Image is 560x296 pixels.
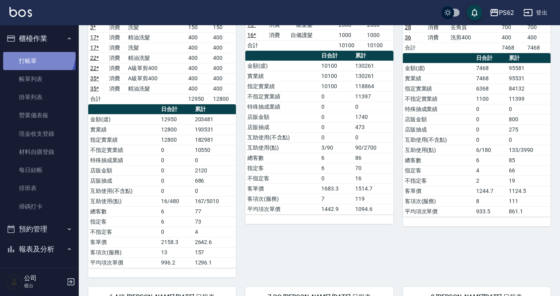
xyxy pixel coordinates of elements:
[193,196,236,206] td: 167/5010
[319,132,353,142] td: 0
[403,124,475,135] td: 店販抽成
[500,43,525,53] td: 7468
[159,104,193,115] th: 日合計
[507,135,551,145] td: 0
[3,198,76,216] a: 掃碼打卡
[507,206,551,216] td: 861.1
[3,28,76,49] button: 櫃檯作業
[88,94,107,104] td: 合計
[193,206,236,216] td: 77
[405,34,411,41] a: 36
[186,43,211,53] td: 400
[245,194,319,204] td: 客項次(服務)
[403,43,426,53] td: 合計
[193,135,236,145] td: 182981
[88,114,159,124] td: 金額(虛)
[507,165,551,176] td: 66
[353,91,393,102] td: 11397
[3,239,76,259] button: 報表及分析
[365,40,393,50] td: 10100
[245,102,319,112] td: 特殊抽成業績
[159,227,193,237] td: 0
[245,71,319,81] td: 實業績
[474,114,507,124] td: 0
[403,53,551,217] table: a dense table
[159,155,193,165] td: 0
[193,104,236,115] th: 累計
[474,165,507,176] td: 4
[319,204,353,214] td: 1442.9
[193,155,236,165] td: 0
[88,216,159,227] td: 指定客
[211,22,236,32] td: 150
[211,43,236,53] td: 400
[3,125,76,143] a: 現金收支登錄
[211,32,236,43] td: 400
[474,145,507,155] td: 6/180
[353,112,393,122] td: 1740
[245,61,319,71] td: 金額(虛)
[193,216,236,227] td: 73
[319,91,353,102] td: 0
[24,274,64,282] h5: 公司
[403,63,475,73] td: 金額(虛)
[107,53,126,63] td: 消費
[245,112,319,122] td: 店販金額
[193,237,236,247] td: 2642.6
[403,206,475,216] td: 平均項次單價
[337,40,365,50] td: 10100
[9,7,32,17] img: Logo
[474,186,507,196] td: 1244.7
[88,176,159,186] td: 店販抽成
[159,237,193,247] td: 2158.3
[289,30,337,40] td: 自備護髮
[403,145,475,155] td: 互助使用(點)
[211,83,236,94] td: 400
[88,165,159,176] td: 店販金額
[319,142,353,153] td: 3/90
[507,155,551,165] td: 85
[186,32,211,43] td: 400
[88,145,159,155] td: 不指定實業績
[365,30,393,40] td: 1000
[193,227,236,237] td: 4
[211,63,236,73] td: 400
[193,257,236,268] td: 1296.1
[159,257,193,268] td: 996.2
[449,22,500,32] td: 去角質
[467,5,482,20] button: save
[245,153,319,163] td: 總客數
[319,153,353,163] td: 6
[245,81,319,91] td: 指定實業績
[353,61,393,71] td: 130261
[474,63,507,73] td: 7468
[88,104,236,268] table: a dense table
[3,263,76,281] a: 報表目錄
[186,83,211,94] td: 400
[353,81,393,91] td: 118864
[159,145,193,155] td: 0
[507,63,551,73] td: 95581
[88,124,159,135] td: 實業績
[88,237,159,247] td: 客單價
[193,124,236,135] td: 193531
[507,145,551,155] td: 133/3990
[319,51,353,61] th: 日合計
[88,135,159,145] td: 指定實業績
[159,247,193,257] td: 13
[500,32,525,43] td: 400
[186,73,211,83] td: 400
[353,153,393,163] td: 86
[474,73,507,83] td: 7468
[3,143,76,161] a: 材料自購登錄
[107,63,126,73] td: 消費
[403,83,475,94] td: 指定實業績
[245,132,319,142] td: 互助使用(不含點)
[353,173,393,183] td: 16
[449,32,500,43] td: 洗剪400
[126,32,187,43] td: 精油洗髮
[159,135,193,145] td: 12800
[353,204,393,214] td: 1094.6
[474,124,507,135] td: 0
[474,135,507,145] td: 0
